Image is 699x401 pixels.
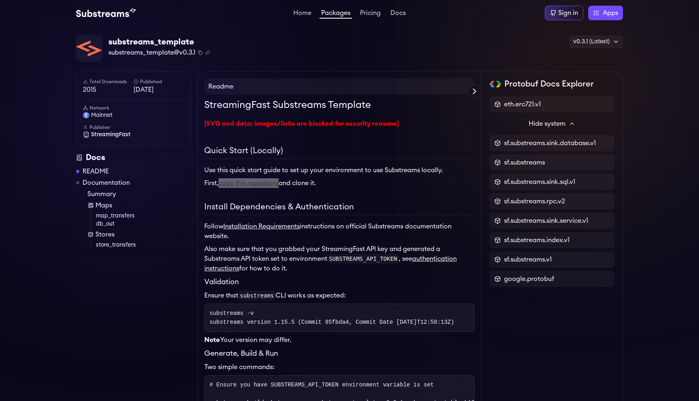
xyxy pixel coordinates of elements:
button: Hide system [489,116,614,132]
span: substreams_template@v0.3.1 [108,48,195,57]
div: Docs [76,152,191,163]
h3: Validation [204,276,474,287]
div: v0.3.1 (Latest) [570,36,623,48]
p: Use this quick start guide to set up your environment to use Substreams locally. [204,165,474,175]
a: StreamingFast [83,131,184,139]
h6: Publisher [83,124,184,131]
span: Hide system [529,119,566,129]
h4: Readme [204,78,474,95]
span: eth.erc721.v1 [504,99,541,109]
strong: Note [204,337,220,343]
h2: Install Dependencies & Authentication [204,201,474,215]
p: Also make sure that you grabbed your StreamingFast API key and generated a Substreams API token s... [204,244,474,273]
img: Store icon [87,231,94,238]
button: Copy package name and version [198,50,203,55]
img: mainnet [83,112,89,118]
p: Follow instructions on official Substreams documentation website. [204,222,474,241]
div: Sign in [558,8,578,18]
h3: Generate, Build & Run [204,348,474,359]
a: README [83,167,109,176]
h6: Total Downloads [83,78,133,85]
code: SUBSTREAMS_API_TOKEN [327,254,399,264]
a: Pricing [358,10,382,18]
h1: StreamingFast Substreams Template [204,98,474,112]
span: sf.substreams.sink.sql.v1 [504,177,575,187]
a: Maps [87,200,191,210]
span: google.protobuf [504,274,554,284]
code: substreams -v substreams version 1.15.5 (Commit 85fbda4, Commit Date [DATE]T12:58:13Z) [210,310,454,325]
a: Sign in [545,6,583,20]
a: store_transfers [96,241,191,249]
p: Your version may differ. [204,335,474,345]
p: Ensure that CLI works as expected: [204,291,474,300]
a: Home [292,10,313,18]
span: sf.substreams.v1 [504,255,552,264]
a: Installation Requirements [223,223,300,230]
a: db_out [96,220,191,228]
img: Substream's logo [76,8,136,18]
span: sf.substreams.index.v1 [504,235,570,245]
a: Documentation [83,178,130,188]
p: Two simple commands: [204,362,474,372]
span: StreamingFast [91,131,131,139]
span: sf.substreams.sink.database.v1 [504,138,596,148]
h2: Quick Start (Locally) [204,145,474,159]
span: sf.substreams.sink.service.v1 [504,216,588,226]
img: Package Logo [76,36,102,61]
button: Copy .spkg link to clipboard [205,50,210,55]
h6: Network [83,105,184,111]
span: sf.substreams [504,158,545,167]
a: [SVG and data: images/links are blocked for security reasons] [204,120,399,127]
a: copy this repository [218,180,279,186]
span: 2015 [83,85,133,95]
a: Packages [320,10,352,19]
div: substreams_template [108,36,210,48]
a: map_transfers [96,212,191,220]
img: Protobuf [489,81,501,87]
code: substreams [238,291,275,300]
img: Map icon [87,202,94,209]
span: mainnet [91,111,112,119]
span: # Ensure you have SUBSTREAMS_API_TOKEN environment variable is set [210,382,434,388]
h2: Protobuf Docs Explorer [504,78,594,90]
span: [DATE] [133,85,184,95]
a: mainnet [83,111,184,119]
p: First, and clone it. [204,178,474,188]
a: Summary [87,189,191,199]
a: Stores [87,230,191,239]
a: Docs [389,10,407,18]
span: sf.substreams.rpc.v2 [504,196,565,206]
span: Apps [603,8,618,18]
h6: Published [133,78,184,85]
